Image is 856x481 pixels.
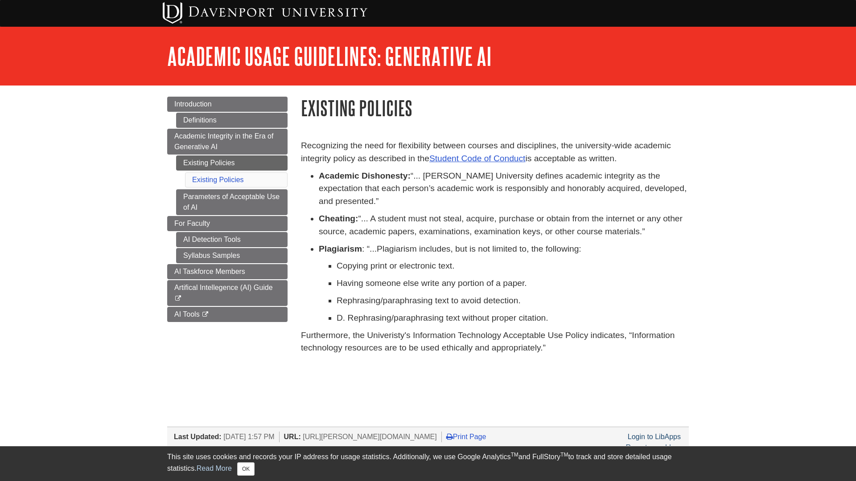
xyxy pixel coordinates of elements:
sup: TM [510,452,518,458]
sup: TM [560,452,568,458]
span: Academic Integrity in the Era of Generative AI [174,132,273,151]
a: Read More [197,465,232,472]
p: D. Rephrasing/paraphrasing text without proper citation. [337,312,689,325]
p: Having someone else write any portion of a paper. [337,277,689,290]
p: “... A student must not steal, acquire, purchase or obtain from the internet or any other source,... [319,212,689,238]
span: Introduction [174,100,212,108]
button: Close [237,462,255,476]
a: Academic Usage Guidelines: Generative AI [167,42,492,70]
span: For Faculty [174,220,210,227]
a: Existing Policies [192,176,244,183]
strong: Plagiarism [319,244,362,253]
a: Login to LibApps [628,433,681,440]
a: Syllabus Samples [176,248,288,263]
a: For Faculty [167,216,288,231]
div: This site uses cookies and records your IP address for usage statistics. Additionally, we use Goo... [167,452,689,476]
a: Report a problem [626,444,681,451]
span: AI Tools [174,310,200,318]
p: Copying print or electronic text. [337,260,689,273]
strong: Academic Dishonesty: [319,171,411,180]
a: Student Code of Conduct [429,154,525,163]
a: Existing Policies [176,155,288,171]
p: Rephrasing/paraphrasing text to avoid detection. [337,294,689,307]
i: This link opens in a new window [174,296,182,302]
a: AI Tools [167,307,288,322]
a: Print Page [446,433,486,440]
img: Davenport University [163,2,367,24]
a: Definitions [176,113,288,128]
span: URL: [284,433,301,440]
a: Academic Integrity in the Era of Generative AI [167,129,288,155]
span: Last Updated: [174,433,222,440]
a: Artifical Intellegence (AI) Guide [167,280,288,306]
strong: Cheating: [319,214,358,223]
span: Artifical Intellegence (AI) Guide [174,284,273,291]
a: AI Detection Tools [176,232,288,247]
i: This link opens in a new window [202,312,209,318]
p: : “...Plagiarism includes, but is not limited to, the following: [319,243,689,256]
p: Recognizing the need for flexibility between courses and disciplines, the university-wide academi... [301,139,689,165]
div: Guide Page Menu [167,97,288,322]
i: Print Page [446,433,453,440]
a: Introduction [167,97,288,112]
span: [DATE] 1:57 PM [223,433,274,440]
a: AI Taskforce Members [167,264,288,279]
span: AI Taskforce Members [174,268,245,275]
a: Parameters of Acceptable Use of AI [176,189,288,215]
p: “... [PERSON_NAME] University defines academic integrity as the expectation that each person’s ac... [319,170,689,208]
span: [URL][PERSON_NAME][DOMAIN_NAME] [303,433,437,440]
h1: Existing Policies [301,97,689,119]
p: Furthermore, the Univeristy's Information Technology Acceptable Use Policy indicates, “Informatio... [301,329,689,355]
